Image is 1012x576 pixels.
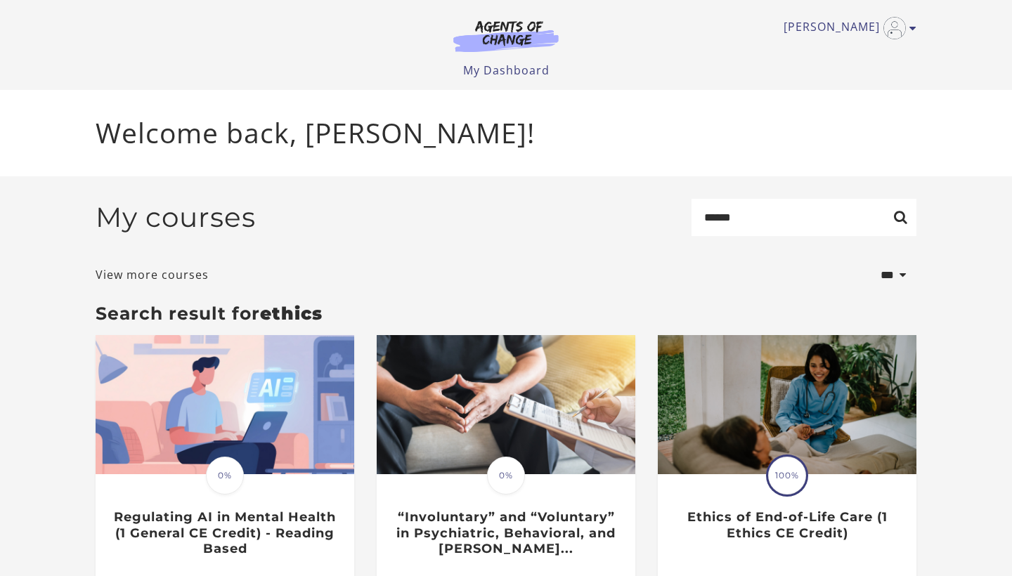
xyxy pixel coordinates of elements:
[110,509,339,557] h3: Regulating AI in Mental Health (1 General CE Credit) - Reading Based
[260,303,323,324] strong: ethics
[463,63,550,78] a: My Dashboard
[96,303,916,324] h3: Search result for
[439,20,573,52] img: Agents of Change Logo
[784,17,909,39] a: Toggle menu
[391,509,620,557] h3: “Involuntary” and “Voluntary” in Psychiatric, Behavioral, and [PERSON_NAME]...
[206,457,244,495] span: 0%
[768,457,806,495] span: 100%
[96,201,256,234] h2: My courses
[96,112,916,154] p: Welcome back, [PERSON_NAME]!
[673,509,901,541] h3: Ethics of End-of-Life Care (1 Ethics CE Credit)
[487,457,525,495] span: 0%
[96,266,209,283] a: View more courses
